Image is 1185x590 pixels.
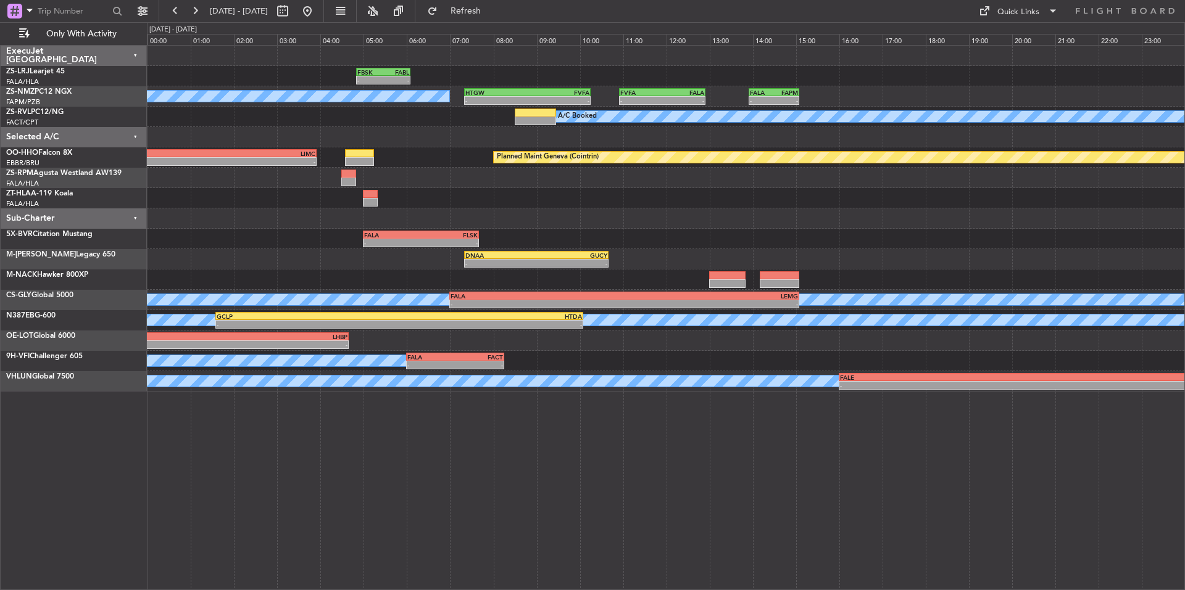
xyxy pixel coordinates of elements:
[662,97,704,104] div: -
[383,68,409,76] div: FABL
[620,89,662,96] div: FVFA
[6,373,32,380] span: VHLUN
[6,97,40,107] a: FAPM/PZB
[6,312,35,319] span: N387EB
[6,251,115,258] a: M-[PERSON_NAME]Legacy 650
[407,34,450,45] div: 06:00
[1012,34,1055,45] div: 20:00
[6,109,31,116] span: ZS-RVL
[32,30,130,38] span: Only With Activity
[536,252,607,259] div: GUCY
[465,260,536,267] div: -
[148,34,191,45] div: 00:00
[6,149,72,157] a: OO-HHOFalcon 8X
[364,231,421,239] div: FALA
[6,68,65,75] a: ZS-LRJLearjet 45
[6,353,30,360] span: 9H-VFI
[455,353,502,361] div: FACT
[465,89,527,96] div: HTGW
[774,97,798,104] div: -
[440,7,492,15] span: Refresh
[421,239,478,247] div: -
[6,292,73,299] a: CS-GLYGlobal 5000
[421,231,478,239] div: FLSK
[6,231,93,238] a: 5X-BVRCitation Mustang
[14,24,134,44] button: Only With Activity
[497,148,599,166] div: Planned Maint Geneva (Cointrin)
[6,109,64,116] a: ZS-RVLPC12/NG
[580,34,623,45] div: 10:00
[357,68,383,76] div: FBSK
[465,97,527,104] div: -
[320,34,364,45] div: 04:00
[6,77,39,86] a: FALA/HLA
[6,190,31,197] span: ZT-HLA
[625,292,798,300] div: LEMG
[558,107,597,126] div: A/C Booked
[6,170,33,177] span: ZS-RPM
[710,34,753,45] div: 13:00
[399,313,582,320] div: HTDA
[6,118,38,127] a: FACT/CPT
[450,34,493,45] div: 07:00
[6,88,35,96] span: ZS-NMZ
[277,34,320,45] div: 03:00
[364,239,421,247] div: -
[167,158,315,165] div: -
[167,150,315,157] div: LIMC
[839,34,883,45] div: 16:00
[6,312,56,319] a: N387EBG-600
[451,292,624,300] div: FALA
[969,34,1012,45] div: 19:00
[840,382,1111,389] div: -
[6,68,30,75] span: ZS-LRJ
[38,2,109,20] input: Trip Number
[422,1,496,21] button: Refresh
[465,252,536,259] div: DNAA
[774,89,798,96] div: FAPM
[6,332,33,340] span: OE-LOT
[407,353,455,361] div: FALA
[494,34,537,45] div: 08:00
[383,76,409,84] div: -
[973,1,1064,21] button: Quick Links
[667,34,710,45] div: 12:00
[6,199,39,208] a: FALA/HLA
[662,89,704,96] div: FALA
[136,333,348,340] div: LHBP
[527,97,589,104] div: -
[451,300,624,308] div: -
[883,34,926,45] div: 17:00
[6,292,31,299] span: CS-GLY
[750,97,774,104] div: -
[149,25,197,35] div: [DATE] - [DATE]
[6,158,39,168] a: EBBR/BRU
[6,251,76,258] span: M-[PERSON_NAME]
[1099,34,1142,45] div: 22:00
[210,6,268,17] span: [DATE] - [DATE]
[217,313,399,320] div: GCLP
[364,34,407,45] div: 05:00
[6,231,33,238] span: 5X-BVR
[796,34,839,45] div: 15:00
[840,374,1111,381] div: FALE
[455,361,502,369] div: -
[625,300,798,308] div: -
[6,271,37,279] span: M-NACK
[536,260,607,267] div: -
[997,6,1039,18] div: Quick Links
[6,373,74,380] a: VHLUNGlobal 7500
[217,321,399,328] div: -
[623,34,667,45] div: 11:00
[136,341,348,348] div: -
[753,34,796,45] div: 14:00
[537,34,580,45] div: 09:00
[6,179,39,188] a: FALA/HLA
[6,88,72,96] a: ZS-NMZPC12 NGX
[6,190,73,197] a: ZT-HLAA-119 Koala
[6,271,88,279] a: M-NACKHawker 800XP
[234,34,277,45] div: 02:00
[6,353,83,360] a: 9H-VFIChallenger 605
[527,89,589,96] div: FVFA
[1142,34,1185,45] div: 23:00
